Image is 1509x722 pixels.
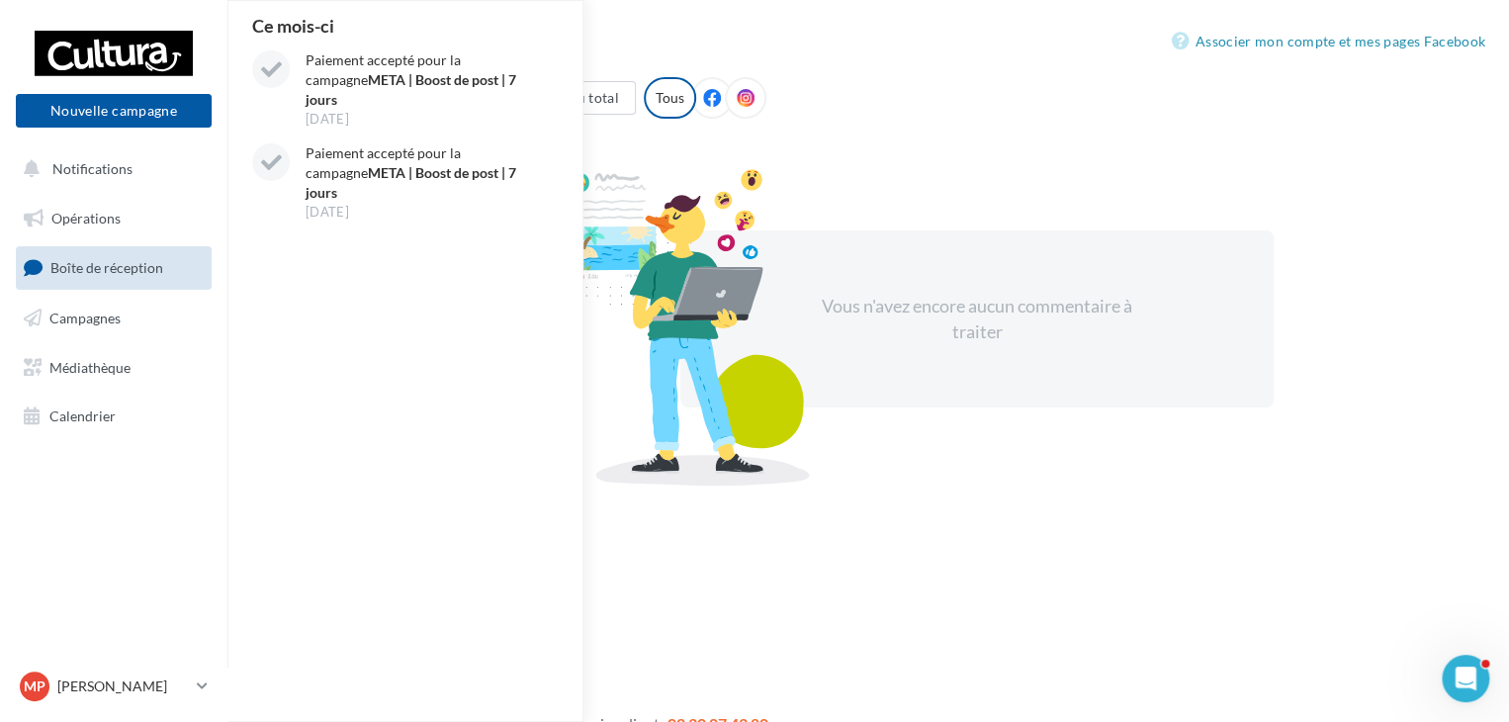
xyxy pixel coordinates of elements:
[12,396,216,437] a: Calendrier
[16,94,212,128] button: Nouvelle campagne
[12,246,216,289] a: Boîte de réception
[807,294,1147,344] div: Vous n'avez encore aucun commentaire à traiter
[24,677,45,696] span: MP
[12,148,208,190] button: Notifications
[16,668,212,705] a: MP [PERSON_NAME]
[1442,655,1489,702] iframe: Intercom live chat
[50,259,163,276] span: Boîte de réception
[12,198,216,239] a: Opérations
[51,210,121,226] span: Opérations
[49,358,131,375] span: Médiathèque
[1172,30,1485,53] a: Associer mon compte et mes pages Facebook
[52,160,133,177] span: Notifications
[550,81,636,115] button: Au total
[49,407,116,424] span: Calendrier
[57,677,189,696] p: [PERSON_NAME]
[251,32,1485,61] div: Commentaires
[251,134,1485,151] div: 119 Commentaires
[12,347,216,389] a: Médiathèque
[644,77,696,119] div: Tous
[49,310,121,326] span: Campagnes
[12,298,216,339] a: Campagnes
